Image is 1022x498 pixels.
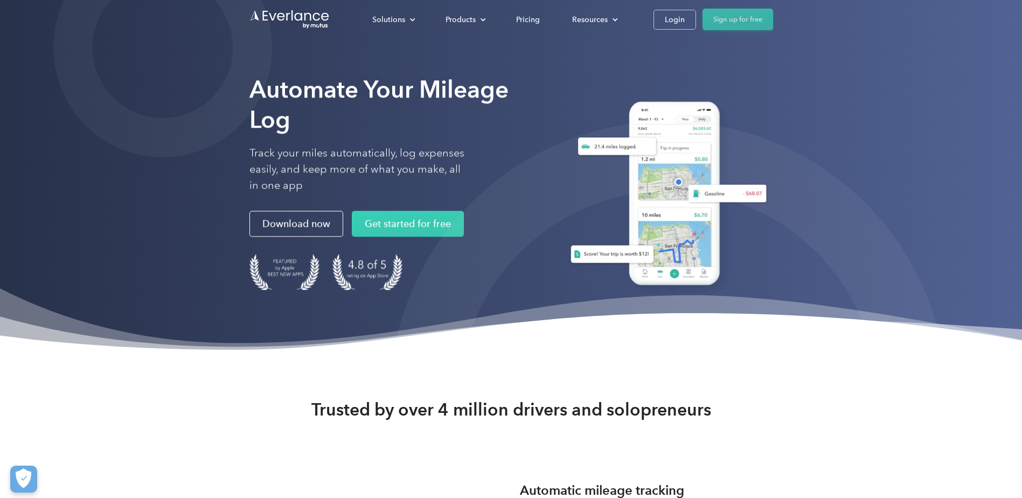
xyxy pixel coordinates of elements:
[352,211,464,237] a: Get started for free
[249,254,319,290] img: Badge for Featured by Apple Best New Apps
[558,93,773,298] img: Everlance, mileage tracker app, expense tracking app
[505,10,551,29] a: Pricing
[665,13,685,26] div: Login
[516,13,540,26] div: Pricing
[10,466,37,493] button: Cookies Settings
[435,10,495,29] div: Products
[653,10,696,30] a: Login
[372,13,405,26] div: Solutions
[561,10,627,29] div: Resources
[249,75,509,134] strong: Automate Your Mileage Log
[572,13,608,26] div: Resources
[249,211,343,237] a: Download now
[361,10,424,29] div: Solutions
[249,9,330,30] a: Go to homepage
[446,13,476,26] div: Products
[311,399,711,420] strong: Trusted by over 4 million drivers and solopreneurs
[332,254,402,290] img: 4.9 out of 5 stars on the app store
[703,9,773,30] a: Sign up for free
[249,145,465,193] p: Track your miles automatically, log expenses easily, and keep more of what you make, all in one app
